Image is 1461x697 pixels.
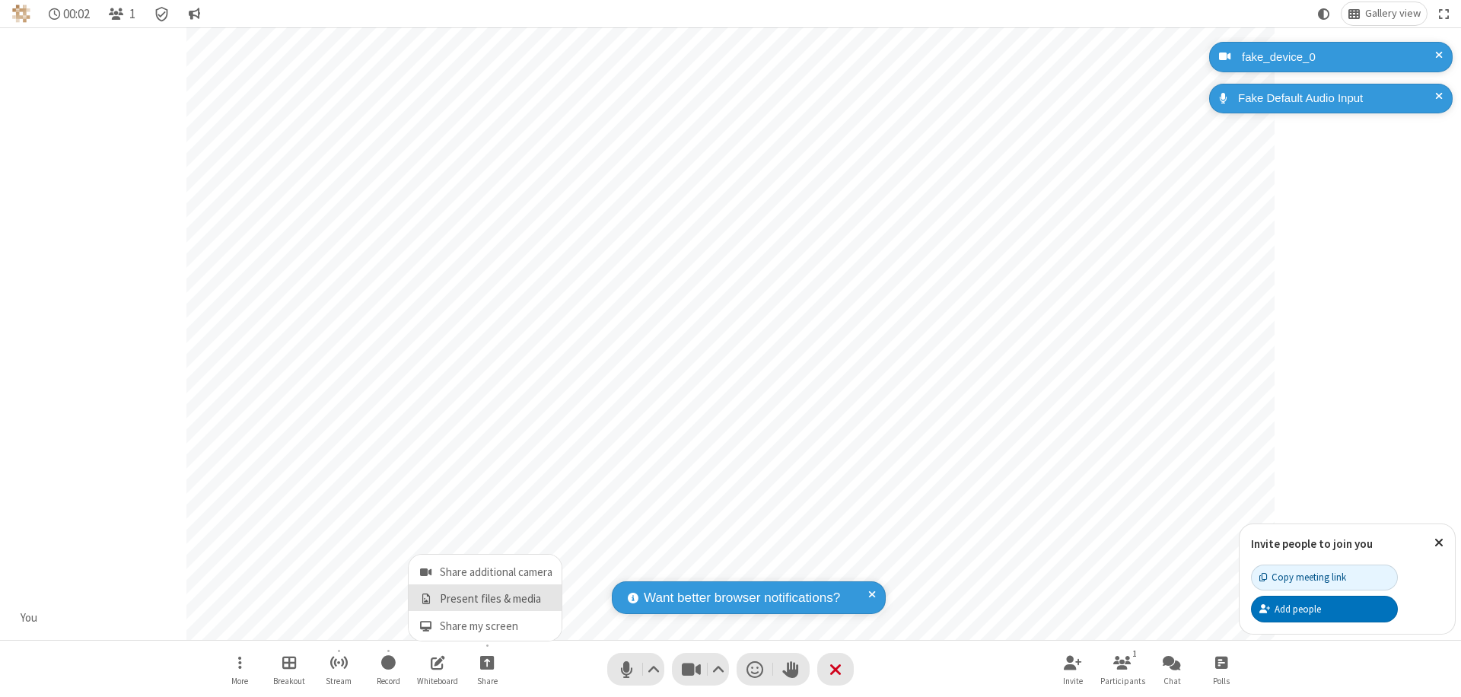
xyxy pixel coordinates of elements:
button: Using system theme [1312,2,1336,25]
div: fake_device_0 [1237,49,1441,66]
button: Open participant list [1100,648,1145,691]
button: Open chat [1149,648,1195,691]
button: Raise hand [773,653,810,686]
span: Share [477,676,498,686]
button: Open poll [1198,648,1244,691]
button: Invite participants (⌘+Shift+I) [1050,648,1096,691]
button: Share my screen [409,611,562,641]
button: Present files & media [409,584,562,611]
label: Invite people to join you [1251,536,1373,551]
button: Stop video (⌘+Shift+V) [672,653,729,686]
span: Breakout [273,676,305,686]
div: Timer [43,2,97,25]
div: Meeting details Encryption enabled [148,2,177,25]
button: Add people [1251,596,1398,622]
span: Stream [326,676,352,686]
button: Send a reaction [737,653,773,686]
button: Start recording [365,648,411,691]
button: Fullscreen [1433,2,1456,25]
button: Audio settings [644,653,664,686]
span: Chat [1163,676,1181,686]
span: Polls [1213,676,1230,686]
button: Copy meeting link [1251,565,1398,590]
img: QA Selenium DO NOT DELETE OR CHANGE [12,5,30,23]
button: Manage Breakout Rooms [266,648,312,691]
span: Want better browser notifications? [644,588,840,608]
span: Present files & media [440,593,552,606]
span: Share my screen [440,620,552,633]
span: Whiteboard [417,676,458,686]
span: Gallery view [1365,8,1421,20]
button: End or leave meeting [817,653,854,686]
button: Open participant list [102,2,142,25]
button: Change layout [1342,2,1427,25]
span: More [231,676,248,686]
span: 00:02 [63,7,90,21]
button: Conversation [182,2,206,25]
span: Record [377,676,400,686]
button: Open shared whiteboard [415,648,460,691]
span: Invite [1063,676,1083,686]
button: Video setting [708,653,729,686]
div: You [15,609,43,627]
div: Copy meeting link [1259,570,1346,584]
button: Open menu [217,648,263,691]
span: 1 [129,7,135,21]
div: 1 [1128,647,1141,660]
button: Mute (⌘+Shift+A) [607,653,664,686]
button: Start streaming [316,648,361,691]
span: Participants [1100,676,1145,686]
div: Fake Default Audio Input [1233,90,1441,107]
button: Share additional camera [409,555,562,584]
button: Close popover [1423,524,1455,562]
span: Share additional camera [440,566,552,579]
button: Open menu [464,648,510,691]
